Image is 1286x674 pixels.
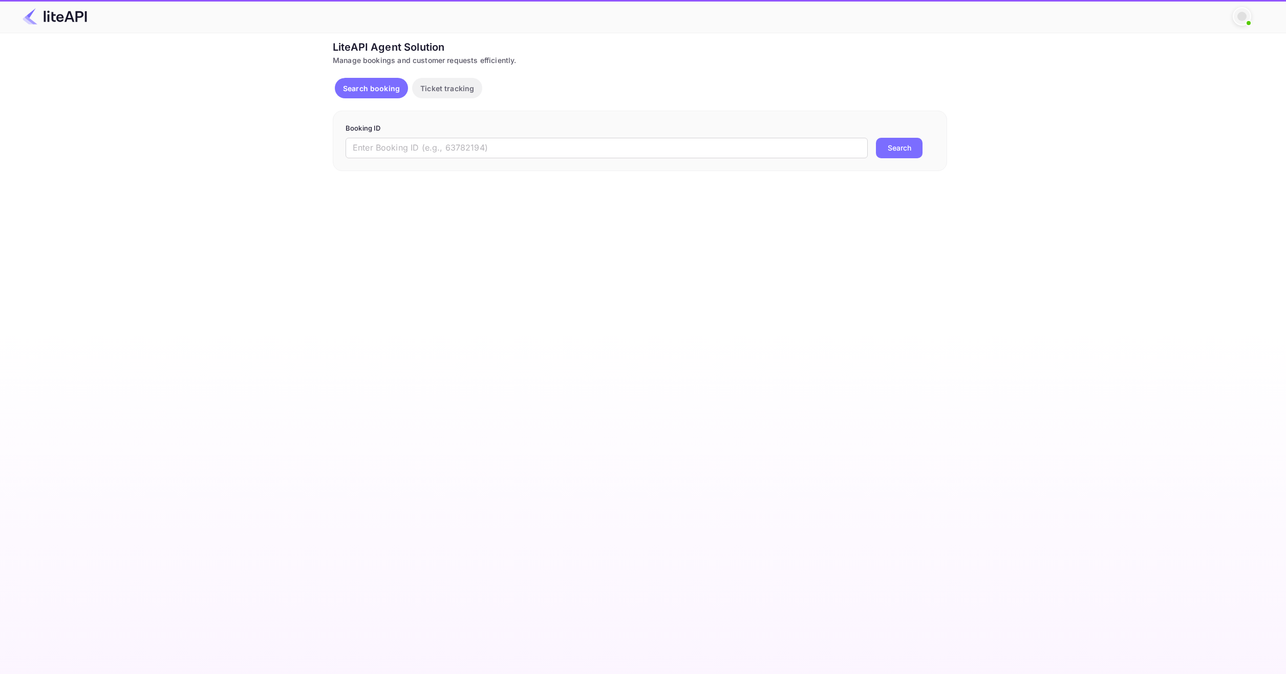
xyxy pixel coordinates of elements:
[343,83,400,94] p: Search booking
[346,123,934,134] p: Booking ID
[333,39,947,55] div: LiteAPI Agent Solution
[420,83,474,94] p: Ticket tracking
[23,8,87,25] img: LiteAPI Logo
[876,138,923,158] button: Search
[346,138,868,158] input: Enter Booking ID (e.g., 63782194)
[333,55,947,66] div: Manage bookings and customer requests efficiently.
